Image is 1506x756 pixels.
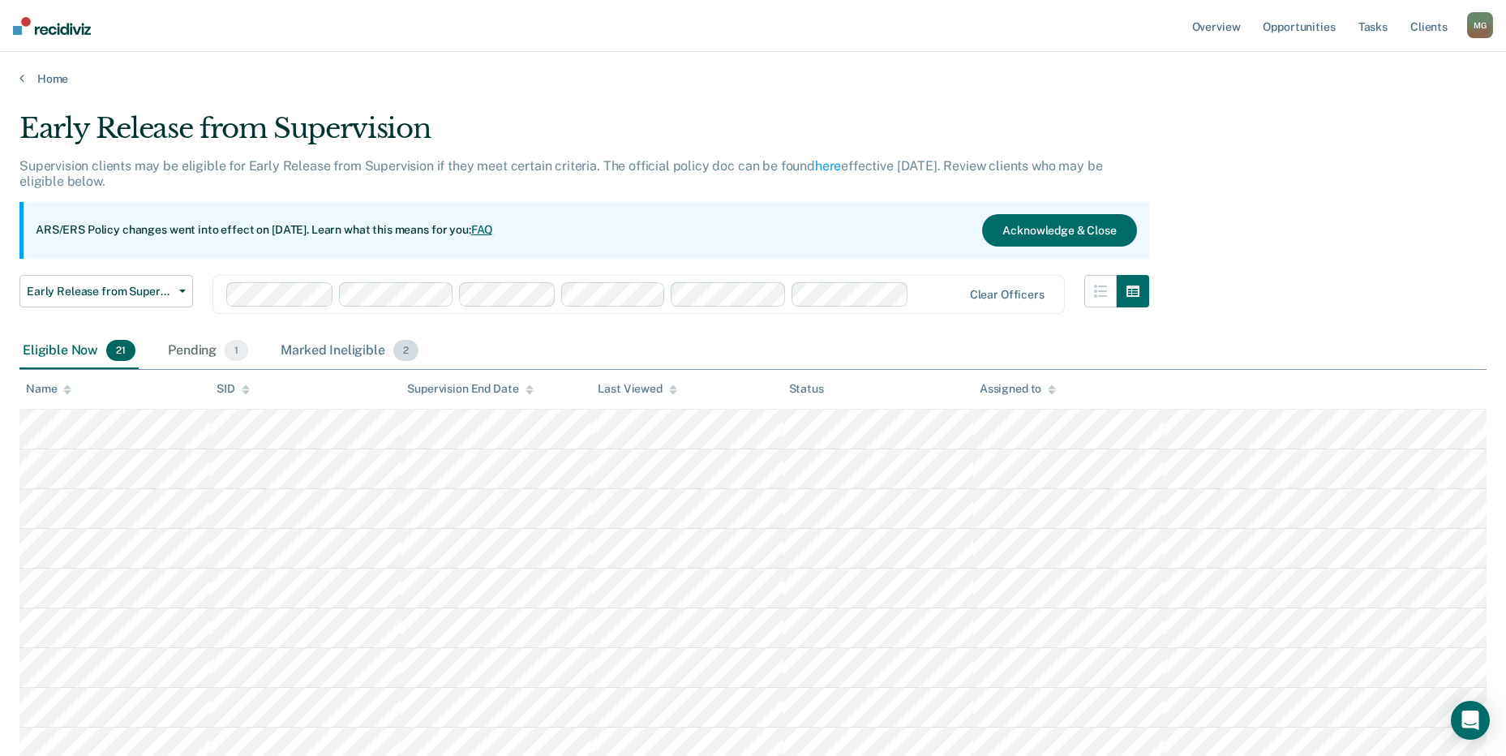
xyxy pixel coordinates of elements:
[815,158,841,174] a: here
[19,333,139,369] div: Eligible Now21
[970,288,1045,302] div: Clear officers
[598,382,676,396] div: Last Viewed
[19,158,1102,189] p: Supervision clients may be eligible for Early Release from Supervision if they meet certain crite...
[27,285,173,299] span: Early Release from Supervision
[471,223,494,236] a: FAQ
[19,275,193,307] button: Early Release from Supervision
[165,333,251,369] div: Pending1
[217,382,250,396] div: SID
[19,71,1487,86] a: Home
[106,340,135,361] span: 21
[1451,701,1490,740] div: Open Intercom Messenger
[26,382,71,396] div: Name
[1467,12,1493,38] div: M G
[277,333,422,369] div: Marked Ineligible2
[980,382,1056,396] div: Assigned to
[789,382,824,396] div: Status
[1467,12,1493,38] button: MG
[13,17,91,35] img: Recidiviz
[19,112,1149,158] div: Early Release from Supervision
[982,214,1136,247] button: Acknowledge & Close
[393,340,418,361] span: 2
[407,382,533,396] div: Supervision End Date
[36,222,493,238] p: ARS/ERS Policy changes went into effect on [DATE]. Learn what this means for you:
[225,340,248,361] span: 1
